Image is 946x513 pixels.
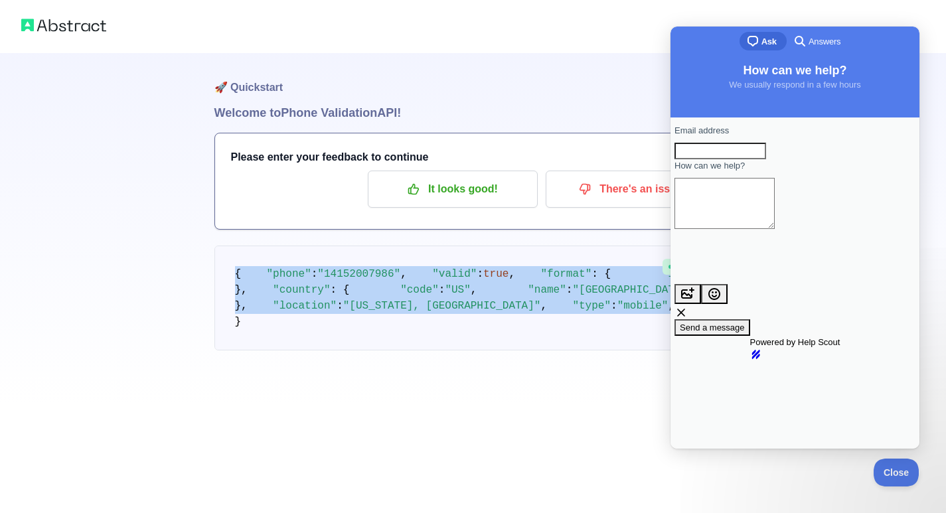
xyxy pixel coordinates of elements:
[572,300,611,312] span: "type"
[471,284,477,296] span: ,
[556,178,706,200] p: There's an issue
[540,300,547,312] span: ,
[273,300,337,312] span: "location"
[572,284,693,296] span: "[GEOGRAPHIC_DATA]"
[874,459,919,486] iframe: Help Scout Beacon - Close
[540,268,591,280] span: "format"
[509,268,515,280] span: ,
[231,149,716,165] h3: Please enter your feedback to continue
[331,284,350,296] span: : {
[400,284,439,296] span: "code"
[273,284,330,296] span: "country"
[317,268,400,280] span: "14152007986"
[378,178,528,200] p: It looks good!
[432,268,477,280] span: "valid"
[662,268,757,280] span: "international"
[214,53,732,104] h1: 🚀 Quickstart
[21,16,106,35] img: Abstract logo
[591,268,611,280] span: : {
[337,300,343,312] span: :
[445,284,470,296] span: "US"
[668,300,674,312] span: ,
[368,171,538,208] button: It looks good!
[214,104,732,122] h1: Welcome to Phone Validation API!
[267,268,311,280] span: "phone"
[611,300,617,312] span: :
[311,268,318,280] span: :
[235,268,242,280] span: {
[483,268,509,280] span: true
[528,284,566,296] span: "name"
[670,27,919,449] iframe: Help Scout Beacon - Live Chat, Contact Form, and Knowledge Base
[617,300,669,312] span: "mobile"
[546,171,716,208] button: There's an issue
[400,268,407,280] span: ,
[343,300,541,312] span: "[US_STATE], [GEOGRAPHIC_DATA]"
[663,259,719,275] span: Success
[477,268,483,280] span: :
[566,284,573,296] span: :
[439,284,445,296] span: :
